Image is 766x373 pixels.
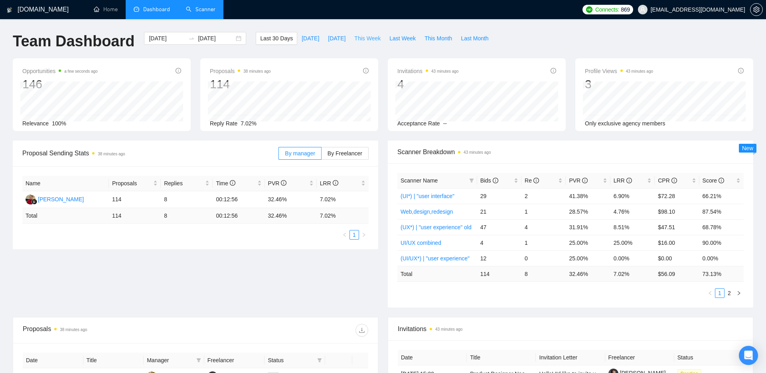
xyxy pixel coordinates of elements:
[521,266,566,282] td: 8
[144,353,204,368] th: Manager
[715,289,724,298] a: 1
[569,177,588,184] span: PVR
[461,34,488,43] span: Last Month
[361,232,366,237] span: right
[22,77,98,92] div: 146
[328,150,362,157] span: By Freelancer
[699,204,744,219] td: 87.54%
[328,34,345,43] span: [DATE]
[285,150,315,157] span: By manager
[109,191,161,208] td: 114
[297,32,324,45] button: [DATE]
[397,120,440,127] span: Acceptance Rate
[398,324,743,334] span: Invitations
[725,288,734,298] li: 2
[256,32,297,45] button: Last 30 Days
[595,5,619,14] span: Connects:
[435,327,462,331] time: 43 minutes ago
[243,69,270,73] time: 38 minutes ago
[204,353,265,368] th: Freelancer
[401,193,454,199] a: (UI*) | "user interface"
[703,177,724,184] span: Score
[260,34,293,43] span: Last 30 Days
[493,178,498,183] span: info-circle
[340,230,349,240] button: left
[468,175,476,186] span: filter
[389,34,416,43] span: Last Week
[521,204,566,219] td: 1
[198,34,234,43] input: End date
[739,346,758,365] div: Open Intercom Messenger
[22,148,278,158] span: Proposal Sending Stats
[265,191,317,208] td: 32.46%
[268,356,314,365] span: Status
[525,177,539,184] span: Re
[316,354,324,366] span: filter
[22,66,98,76] span: Opportunities
[320,180,338,186] span: LRR
[477,219,521,235] td: 47
[23,353,83,368] th: Date
[521,250,566,266] td: 0
[317,191,369,208] td: 7.02%
[176,68,181,73] span: info-circle
[477,266,521,282] td: 114
[401,255,470,262] a: (UI/UX*) | "user experience"
[610,235,655,250] td: 25.00%
[585,66,653,76] span: Profile Views
[708,291,713,296] span: left
[210,120,237,127] span: Reply Rate
[98,152,125,156] time: 38 minutes ago
[265,208,317,224] td: 32.46 %
[230,180,235,186] span: info-circle
[750,3,763,16] button: setting
[302,34,319,43] span: [DATE]
[317,208,369,224] td: 7.02 %
[467,350,536,365] th: Title
[210,77,271,92] div: 114
[742,145,753,151] span: New
[424,34,452,43] span: This Month
[196,358,201,363] span: filter
[38,195,84,204] div: [PERSON_NAME]
[385,32,420,45] button: Last Week
[188,35,195,42] span: swap-right
[7,4,12,16] img: logo
[355,324,368,337] button: download
[566,219,610,235] td: 31.91%
[655,188,699,204] td: $72.28
[397,66,458,76] span: Invitations
[699,266,744,282] td: 73.13 %
[268,180,287,186] span: PVR
[725,289,734,298] a: 2
[188,35,195,42] span: to
[521,235,566,250] td: 1
[213,208,265,224] td: 00:12:56
[605,350,674,365] th: Freelancer
[317,358,322,363] span: filter
[585,77,653,92] div: 3
[533,178,539,183] span: info-circle
[640,7,646,12] span: user
[621,5,630,14] span: 869
[401,177,438,184] span: Scanner Name
[734,288,744,298] li: Next Page
[536,350,605,365] th: Invitation Letter
[521,188,566,204] td: 2
[738,68,744,73] span: info-circle
[161,191,213,208] td: 8
[719,178,724,183] span: info-circle
[216,180,235,186] span: Time
[715,288,725,298] li: 1
[397,147,744,157] span: Scanner Breakdown
[610,219,655,235] td: 8.51%
[477,204,521,219] td: 21
[210,66,271,76] span: Proposals
[350,32,385,45] button: This Week
[397,77,458,92] div: 4
[655,250,699,266] td: $0.00
[585,120,665,127] span: Only exclusive agency members
[60,327,87,332] time: 38 minutes ago
[398,350,467,365] th: Date
[626,69,653,73] time: 43 minutes ago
